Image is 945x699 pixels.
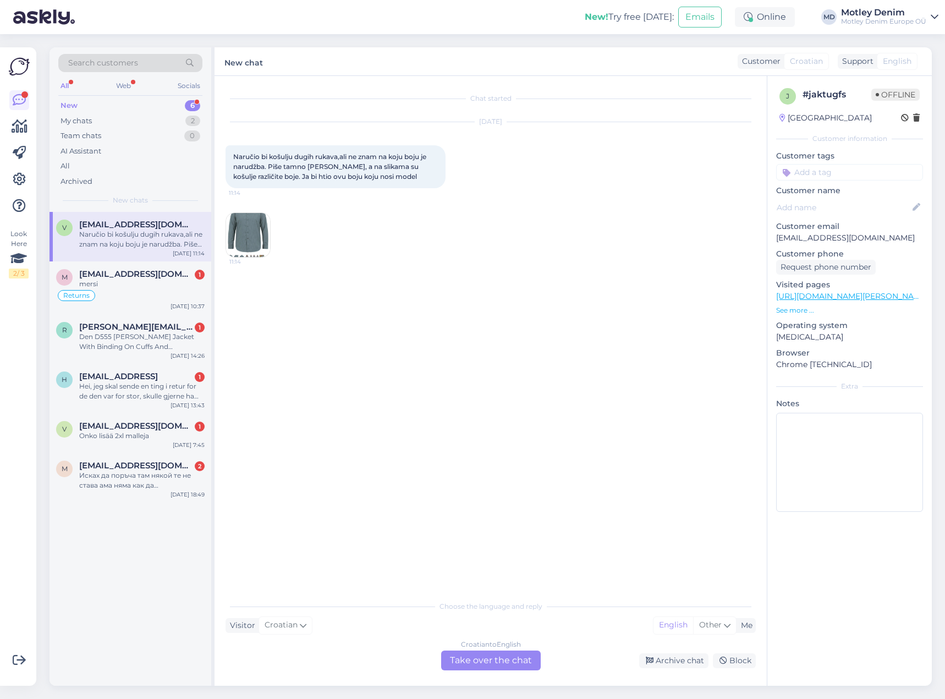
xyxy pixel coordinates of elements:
div: Motley Denim Europe OÜ [841,17,926,26]
p: See more ... [776,305,923,315]
div: Customer information [776,134,923,144]
div: [DATE] 7:45 [173,441,205,449]
div: 2 / 3 [9,269,29,278]
span: vzbole@gmail.com [79,220,194,230]
span: Hel_h.k@hotmail.cim [79,372,158,381]
div: mersi [79,279,205,289]
span: v [62,223,67,232]
span: Offline [871,89,920,101]
p: [MEDICAL_DATA] [776,331,923,343]
span: Croatian [265,619,298,631]
button: Emails [678,7,722,28]
div: Take over the chat [441,651,541,670]
div: Visitor [226,620,255,631]
div: Team chats [61,130,101,141]
img: Askly Logo [9,56,30,77]
span: Mitkokecheche@gmail.com [79,461,194,471]
div: Customer [738,56,781,67]
div: # jaktugfs [803,88,871,101]
div: 6 [185,100,200,111]
div: 1 [195,422,205,432]
span: m [62,273,68,281]
div: Onko lisää 2xl malleja [79,431,205,441]
input: Add a tag [776,164,923,181]
div: Socials [175,79,202,93]
div: All [58,79,71,93]
div: Croatian to English [461,640,521,649]
div: 1 [195,270,205,280]
input: Add name [777,201,910,214]
p: Operating system [776,320,923,331]
div: Block [713,653,756,668]
div: 2 [195,461,205,471]
div: [DATE] [226,117,756,127]
div: Web [114,79,133,93]
p: Customer email [776,221,923,232]
span: 11:14 [229,189,270,197]
div: Choose the language and reply [226,602,756,611]
div: [DATE] 13:43 [171,401,205,409]
span: Veikkovainio79@gmail.com [79,421,194,431]
p: Browser [776,347,923,359]
div: Den D555 [PERSON_NAME] Jacket With Binding On Cuffs And Embroidery badge on sleeve black. Får der... [79,332,205,352]
span: j [786,92,789,100]
span: English [883,56,911,67]
span: Naručio bi košulju dugih rukava,ali ne znam na koju boju je narudžba. Piše tamno [PERSON_NAME], a... [233,152,428,181]
div: MD [821,9,837,25]
span: H [62,375,67,384]
span: New chats [113,195,148,205]
div: Support [838,56,873,67]
div: Chat started [226,94,756,103]
span: rolfno@live.com [79,322,194,332]
div: [DATE] 18:49 [171,490,205,499]
div: Archive chat [639,653,708,668]
div: Look Here [9,229,29,278]
div: Request phone number [776,260,876,275]
span: 11:14 [229,258,271,266]
div: English [653,617,693,634]
div: [GEOGRAPHIC_DATA] [779,112,872,124]
p: Visited pages [776,279,923,291]
p: Chrome [TECHNICAL_ID] [776,359,923,370]
span: matesemil@yahoo.com [79,269,194,279]
div: Motley Denim [841,8,926,17]
div: Archived [61,176,92,187]
div: [DATE] 10:37 [171,302,205,310]
div: New [61,100,78,111]
div: 0 [184,130,200,141]
div: Try free [DATE]: [585,10,674,24]
div: AI Assistant [61,146,101,157]
span: Croatian [790,56,823,67]
div: My chats [61,116,92,127]
p: [EMAIL_ADDRESS][DOMAIN_NAME] [776,232,923,244]
div: Online [735,7,795,27]
p: Customer name [776,185,923,196]
div: Naručio bi košulju dugih rukava,ali ne znam na koju boju je narudžba. Piše tamno [PERSON_NAME], a... [79,230,205,249]
span: Other [699,620,722,630]
span: V [62,425,67,433]
span: M [62,465,68,473]
div: 1 [195,323,205,332]
div: 1 [195,372,205,382]
div: Me [737,620,752,631]
div: Исках да поръча там някой те не става ама няма как да [PERSON_NAME] не мога да повече не знам как... [79,471,205,490]
label: New chat [224,54,263,69]
p: Notes [776,398,923,409]
div: Hei, jeg skal sende en ting i retur for de den var for stor, skulle gjerne ha byttet i mindre str... [79,381,205,401]
p: Customer phone [776,248,923,260]
div: Extra [776,381,923,391]
div: All [61,161,70,172]
div: 2 [185,116,200,127]
span: Search customers [68,57,138,69]
span: Returns [63,292,90,299]
p: Customer tags [776,150,923,162]
a: Motley DenimMotley Denim Europe OÜ [841,8,938,26]
div: [DATE] 14:26 [171,352,205,360]
span: r [62,326,67,334]
b: New! [585,12,608,22]
div: [DATE] 11:14 [173,249,205,258]
img: Attachment [226,213,270,257]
